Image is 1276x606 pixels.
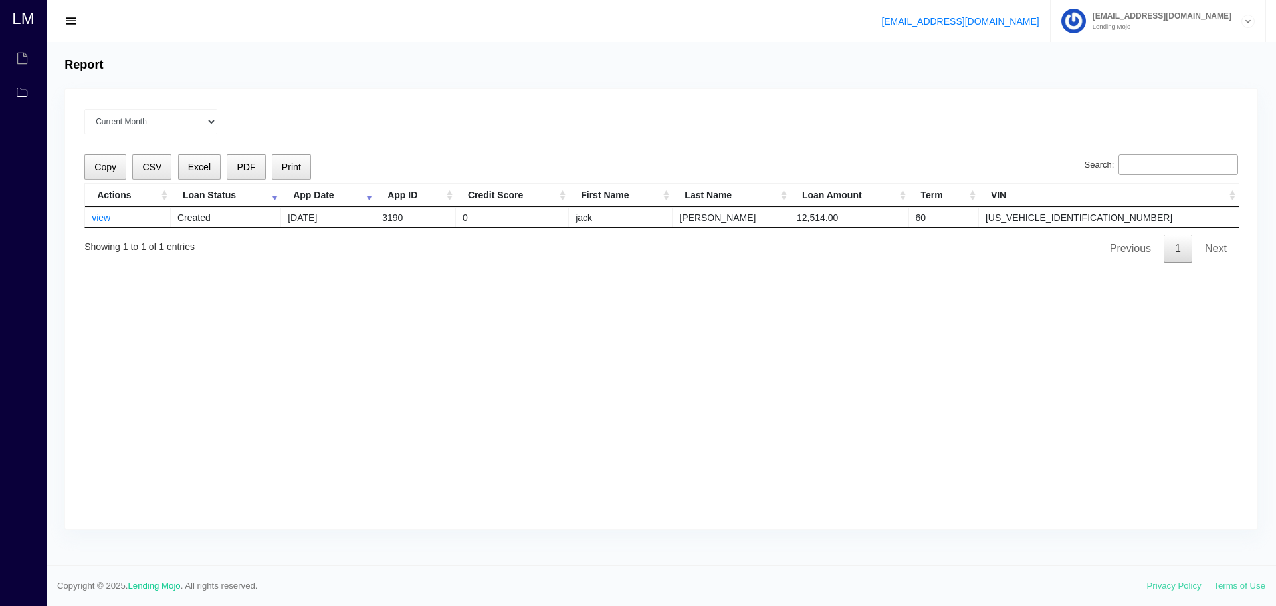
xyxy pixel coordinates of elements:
[92,212,110,223] a: view
[227,154,265,180] button: PDF
[909,184,979,207] th: Term: activate to sort column ascending
[94,162,116,172] span: Copy
[282,162,301,172] span: Print
[1099,235,1162,263] a: Previous
[673,207,790,227] td: [PERSON_NAME]
[673,184,790,207] th: Last Name: activate to sort column ascending
[281,184,375,207] th: App Date: activate to sort column ascending
[569,207,673,227] td: jack
[64,58,103,73] h4: Report
[1086,12,1231,20] span: [EMAIL_ADDRESS][DOMAIN_NAME]
[569,184,673,207] th: First Name: activate to sort column ascending
[188,162,211,172] span: Excel
[881,16,1039,27] a: [EMAIL_ADDRESS][DOMAIN_NAME]
[178,154,221,180] button: Excel
[57,579,1147,593] span: Copyright © 2025. . All rights reserved.
[790,207,909,227] td: 12,514.00
[979,184,1239,207] th: VIN: activate to sort column ascending
[1147,581,1202,591] a: Privacy Policy
[979,207,1239,227] td: [US_VEHICLE_IDENTIFICATION_NUMBER]
[84,154,126,180] button: Copy
[1214,581,1265,591] a: Terms of Use
[790,184,909,207] th: Loan Amount: activate to sort column ascending
[456,184,569,207] th: Credit Score: activate to sort column ascending
[1164,235,1192,263] a: 1
[128,581,181,591] a: Lending Mojo
[1085,154,1238,176] label: Search:
[85,184,171,207] th: Actions: activate to sort column ascending
[1086,23,1231,30] small: Lending Mojo
[237,162,255,172] span: PDF
[132,154,171,180] button: CSV
[456,207,569,227] td: 0
[272,154,311,180] button: Print
[909,207,979,227] td: 60
[375,207,456,227] td: 3190
[281,207,375,227] td: [DATE]
[1194,235,1238,263] a: Next
[375,184,456,207] th: App ID: activate to sort column ascending
[1061,9,1086,33] img: Profile image
[84,232,195,254] div: Showing 1 to 1 of 1 entries
[1118,154,1238,176] input: Search:
[171,207,281,227] td: Created
[142,162,161,172] span: CSV
[171,184,281,207] th: Loan Status: activate to sort column ascending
